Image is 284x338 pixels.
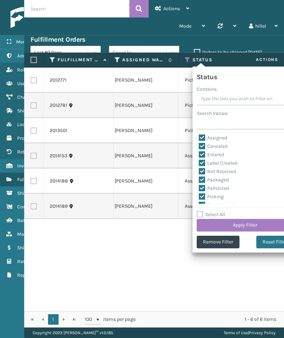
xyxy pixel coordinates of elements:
[84,314,136,325] span: items per page
[84,316,95,323] span: 100
[17,163,38,169] span: Inventory
[108,194,178,219] td: [PERSON_NAME]
[199,168,236,174] label: Not Received
[249,330,276,335] a: Privacy Policy
[197,110,228,117] label: Search Values
[17,81,29,87] span: Users
[17,108,55,114] span: Shipping Carriers
[178,143,249,168] td: Assigned
[17,204,41,210] span: Containers
[50,127,67,134] a: 2013501
[58,57,100,63] label: Fulfillment Order Id
[199,160,237,166] label: Label Created
[33,327,113,338] p: Copyright 2023 [PERSON_NAME]™ v 1.0.185
[50,178,68,185] a: 2014188
[108,93,178,118] td: [PERSON_NAME]
[178,68,249,93] td: Picking
[113,49,132,56] div: Group by
[16,39,28,45] span: Menu
[197,212,225,218] label: Select All
[48,314,59,325] a: 1
[199,152,224,158] label: Entered
[197,71,217,81] h4: Status
[17,231,60,237] span: Marketplace Orders
[17,190,54,196] span: Shipment Status
[108,118,178,143] td: [PERSON_NAME]
[249,18,278,35] div: hillel
[31,35,85,44] h3: Fulfillment Orders
[50,203,68,210] a: 2014189
[192,57,235,63] label: Status
[108,143,178,168] td: [PERSON_NAME]
[122,57,165,63] label: Assigned Warehouse
[199,194,224,200] label: Picking
[179,23,191,29] span: Mode
[199,143,228,149] label: Canceled
[108,68,178,93] td: [PERSON_NAME]
[163,6,180,12] span: Actions
[178,168,249,194] td: Assigned
[199,177,229,183] label: Packaged
[199,202,233,208] label: Reassigned
[50,77,67,84] a: 2012771
[197,85,217,93] label: Contains
[17,135,37,141] span: Products
[17,258,52,264] span: Rate Calculator
[17,149,55,155] span: Return Addresses
[17,94,38,100] span: Channels
[194,49,262,55] label: Orders to be shipped [DATE]
[17,218,35,223] span: Batches
[17,272,34,278] span: Reports
[17,245,50,251] span: Shipment Cost
[146,316,276,323] div: 1 - 6 of 6 items
[108,168,178,194] td: [PERSON_NAME]
[17,53,50,59] span: Administration
[50,102,67,109] a: 2012781
[224,330,248,335] a: Terms of Use
[197,236,239,248] button: Remove Filter
[178,93,249,118] td: Picking
[234,54,283,65] span: Actions
[50,152,67,159] a: 2014153
[199,185,229,191] label: Palletized
[178,118,249,143] td: Picking
[17,67,29,73] span: Roles
[178,194,249,219] td: Assigned
[17,122,36,127] span: Lookups
[11,7,77,28] img: logo
[224,327,276,338] div: |
[199,135,227,141] label: Assigned
[17,177,57,182] span: Fulfillment Orders
[34,49,88,56] div: Last 90 Days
